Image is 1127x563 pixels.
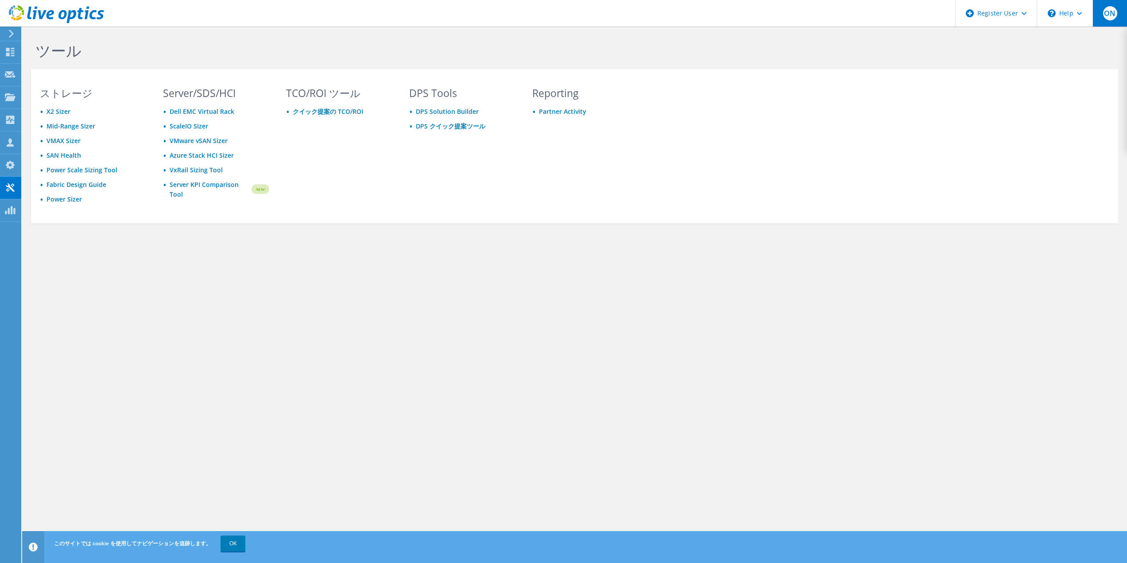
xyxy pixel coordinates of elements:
img: new-badge.svg [250,179,269,200]
h3: DPS Tools [409,88,515,98]
a: Power Sizer [46,195,82,203]
a: OK [221,536,245,551]
a: SAN Health [46,151,81,159]
a: Partner Activity [539,107,586,116]
a: VxRail Sizing Tool [170,166,223,174]
a: Azure Stack HCI Sizer [170,151,234,159]
a: Server KPI Comparison Tool [170,180,250,199]
h3: Server/SDS/HCI [163,88,269,98]
a: クイック提案の TCO/ROI [293,107,363,116]
svg: \n [1048,9,1056,17]
span: ON [1103,6,1117,20]
a: Mid-Range Sizer [46,122,95,130]
a: X2 Sizer [46,107,70,116]
a: VMware vSAN Sizer [170,136,228,145]
a: DPS Solution Builder [416,107,479,116]
span: このサイトでは cookie を使用してナビゲーションを追跡します。 [54,540,211,547]
a: VMAX Sizer [46,136,81,145]
a: Dell EMC Virtual Rack [170,107,234,116]
h1: ツール [35,41,633,60]
a: Power Scale Sizing Tool [46,166,117,174]
h3: Reporting [532,88,639,98]
a: DPS クイック提案ツール [416,122,485,130]
h3: TCO/ROI ツール [286,88,392,98]
a: Fabric Design Guide [46,180,106,189]
a: ScaleIO Sizer [170,122,208,130]
h3: ストレージ [40,88,146,98]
